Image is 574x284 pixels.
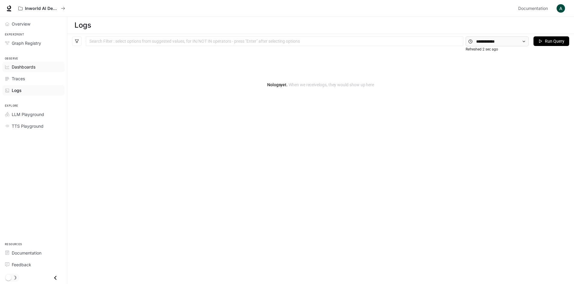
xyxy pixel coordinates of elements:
[74,19,91,31] h1: Logs
[5,274,11,281] span: Dark mode toggle
[2,73,65,84] a: Traces
[555,2,567,14] button: User avatar
[72,36,82,46] button: filter
[12,111,44,118] span: LLM Playground
[12,75,25,82] span: Traces
[557,4,565,13] img: User avatar
[2,19,65,29] a: Overview
[12,40,41,46] span: Graph Registry
[2,38,65,48] a: Graph Registry
[12,250,41,256] span: Documentation
[2,85,65,96] a: Logs
[75,39,79,43] span: filter
[12,87,22,93] span: Logs
[466,47,498,52] article: Refreshed 2 sec ago
[49,272,62,284] button: Close drawer
[2,259,65,270] a: Feedback
[12,261,31,268] span: Feedback
[2,62,65,72] a: Dashboards
[2,109,65,120] a: LLM Playground
[516,2,552,14] a: Documentation
[518,5,548,12] span: Documentation
[16,2,68,14] button: All workspaces
[12,123,44,129] span: TTS Playground
[12,64,35,70] span: Dashboards
[288,82,374,87] span: When we receive logs , they would show up here
[25,6,59,11] p: Inworld AI Demos
[2,248,65,258] a: Documentation
[545,38,564,44] span: Run Query
[12,21,30,27] span: Overview
[2,121,65,131] a: TTS Playground
[533,36,569,46] button: Run Query
[267,81,374,88] article: No logs yet.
